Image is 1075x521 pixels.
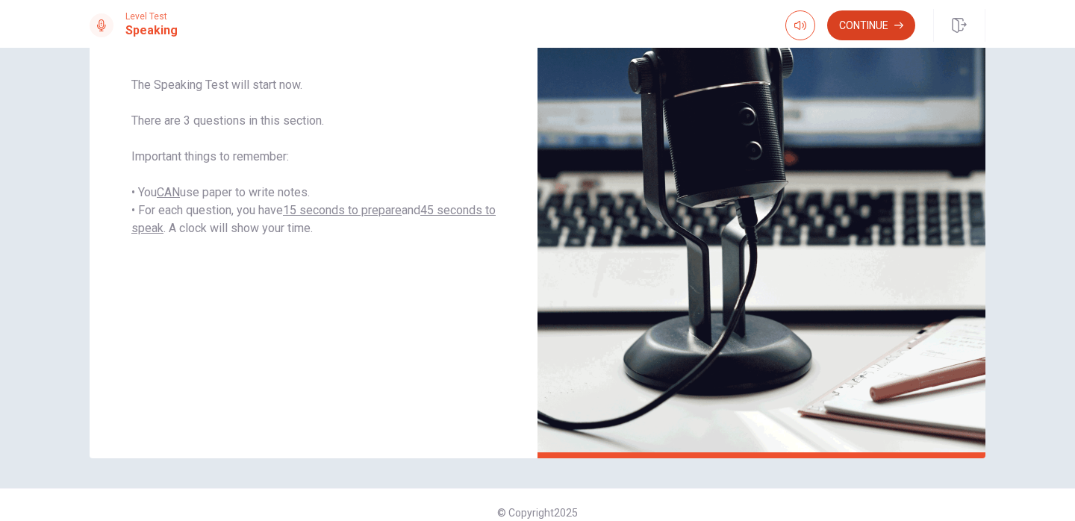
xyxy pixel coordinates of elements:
[497,507,578,519] span: © Copyright 2025
[131,76,496,237] span: The Speaking Test will start now. There are 3 questions in this section. Important things to reme...
[283,203,402,217] u: 15 seconds to prepare
[157,185,180,199] u: CAN
[125,22,178,40] h1: Speaking
[827,10,915,40] button: Continue
[125,11,178,22] span: Level Test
